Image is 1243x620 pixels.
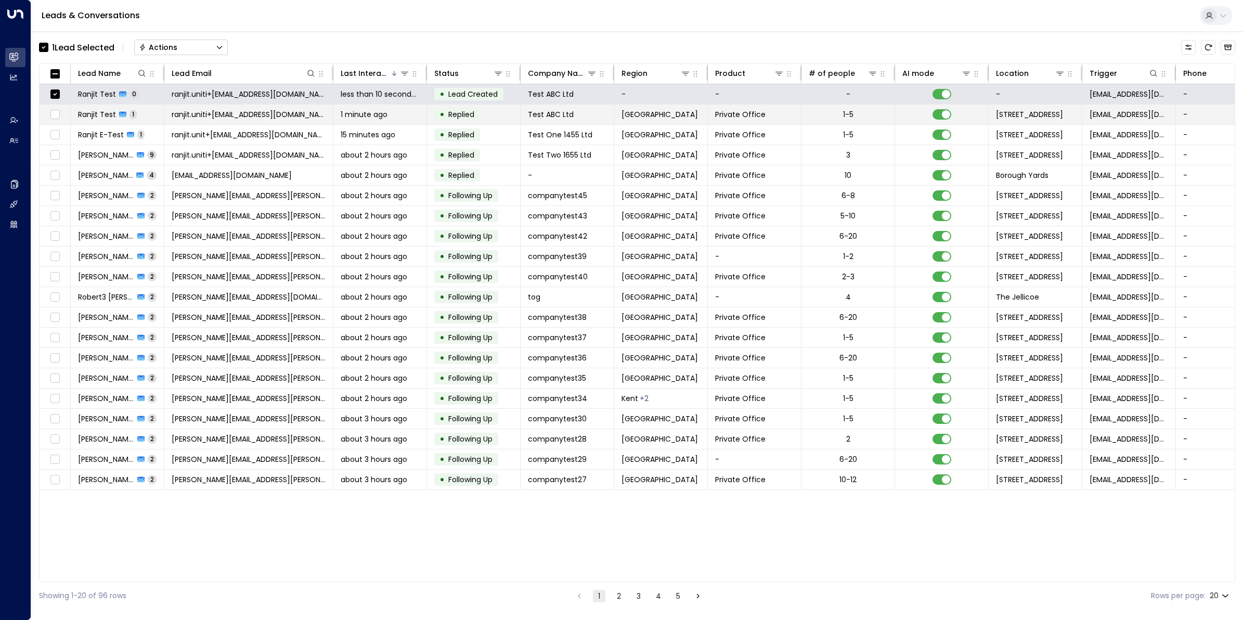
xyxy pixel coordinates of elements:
span: 1 [130,110,137,119]
div: 10 [845,170,851,180]
button: Go to page 2 [613,590,625,602]
span: about 2 hours ago [341,272,407,282]
span: Robert3 Noguera [78,292,134,302]
button: Go to page 3 [632,590,645,602]
span: about 2 hours ago [341,353,407,363]
div: Last Interacted [341,67,390,80]
div: 1-5 [843,373,853,383]
span: companytest37 [528,332,587,343]
div: • [439,85,445,103]
span: noreply@theofficegroup.com [1090,414,1168,424]
span: nchaisley@outlook.com [1090,170,1168,180]
span: Test Two 1655 Ltd [528,150,591,160]
span: Private Office [715,312,766,322]
span: Private Office [715,332,766,343]
div: • [439,227,445,245]
div: • [439,369,445,387]
div: • [439,430,445,448]
div: • [439,166,445,184]
div: Company Name [528,67,587,80]
span: Test One 1455 Ltd [528,130,592,140]
span: noreply@theofficegroup.com [1090,292,1168,302]
span: 210 Euston Road [996,231,1063,241]
div: • [439,390,445,407]
span: Michelle Tang [78,251,134,262]
span: Michelle Tang [78,312,134,322]
span: Private Office [715,353,766,363]
span: about 2 hours ago [341,231,407,241]
span: 210 Euston Road [996,251,1063,262]
div: Company Name [528,67,597,80]
span: London [621,170,698,180]
span: 133 Whitechapel High Street [996,150,1063,160]
span: Toggle select row [48,230,61,243]
span: michelle.tang+37@gmail.com [172,332,326,343]
span: Michelle Tang [78,211,134,221]
div: 20 [1210,588,1231,603]
div: • [439,288,445,306]
span: Ranjit Test [78,89,116,99]
span: noreply@theofficegroup.com [1090,190,1168,201]
span: Following Up [448,272,493,282]
button: Go to page 5 [672,590,684,602]
div: 1-5 [843,130,853,140]
span: Private Office [715,211,766,221]
span: 210 Euston Road [996,190,1063,201]
td: - [708,247,801,266]
span: Replied [448,130,474,140]
span: noreply@theofficegroup.com [1090,373,1168,383]
span: about 2 hours ago [341,292,407,302]
span: michelle.tang+35@gmail.com [172,373,326,383]
div: • [439,146,445,164]
span: Toggle select row [48,270,61,283]
span: about 2 hours ago [341,393,407,404]
span: Following Up [448,373,493,383]
div: Phone [1183,67,1207,80]
div: 1-5 [843,109,853,120]
div: Product [715,67,784,80]
span: London [621,109,698,120]
span: tog [528,292,540,302]
span: Michelle Tang [78,393,134,404]
span: Michelle Tang [78,373,134,383]
span: michelle.tang+42@gmail.com [172,231,326,241]
span: noreply@theofficegroup.com [1090,332,1168,343]
div: Button group with a nested menu [134,40,228,55]
span: Michelle Tang [78,353,134,363]
div: # of people [809,67,878,80]
span: Replied [448,109,474,120]
span: London [621,211,698,221]
span: London [621,190,698,201]
div: • [439,410,445,428]
span: Following Up [448,211,493,221]
span: michelle.tang+28@gmail.com [172,434,326,444]
span: ranjit.uniti+1509@outlook.com [172,89,326,99]
div: 6-20 [839,353,857,363]
span: michelle.tang+34@gmail.com [172,393,326,404]
div: 6-20 [839,231,857,241]
span: Toggle select row [48,352,61,365]
span: companytest38 [528,312,587,322]
span: Private Office [715,150,766,160]
td: - [708,287,801,307]
td: - [989,84,1082,104]
span: 2 [148,313,157,321]
span: about 2 hours ago [341,170,407,180]
span: companytest39 [528,251,587,262]
span: noreply@theofficegroup.com [1090,130,1168,140]
span: noreply@theofficegroup.com [1090,434,1168,444]
span: Michelle Tang [78,434,134,444]
span: companytest45 [528,190,587,201]
span: 210 Euston Road [996,211,1063,221]
div: • [439,248,445,265]
span: Toggle select row [48,149,61,162]
span: London [621,414,698,424]
div: AI mode [902,67,934,80]
span: Toggle select row [48,453,61,466]
span: Michelle Tang [78,454,134,464]
span: 210 Euston Road [996,272,1063,282]
span: 210 Euston Road [996,393,1063,404]
span: Toggle select row [48,433,61,446]
span: Following Up [448,251,493,262]
span: Kent [621,393,638,404]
